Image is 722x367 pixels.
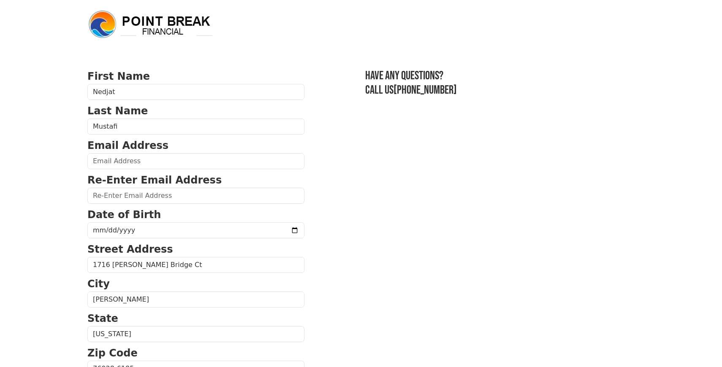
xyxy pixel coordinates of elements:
[87,153,304,169] input: Email Address
[87,291,304,308] input: City
[87,347,138,359] strong: Zip Code
[87,70,150,82] strong: First Name
[87,243,173,255] strong: Street Address
[365,83,635,97] h3: Call us
[87,188,304,204] input: Re-Enter Email Address
[87,105,148,117] strong: Last Name
[87,119,304,135] input: Last Name
[87,313,118,324] strong: State
[87,209,161,221] strong: Date of Birth
[87,257,304,273] input: Street Address
[365,69,635,83] h3: Have any questions?
[394,83,457,97] a: [PHONE_NUMBER]
[87,140,168,151] strong: Email Address
[87,9,214,40] img: logo.png
[87,174,222,186] strong: Re-Enter Email Address
[87,278,110,290] strong: City
[87,84,304,100] input: First Name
